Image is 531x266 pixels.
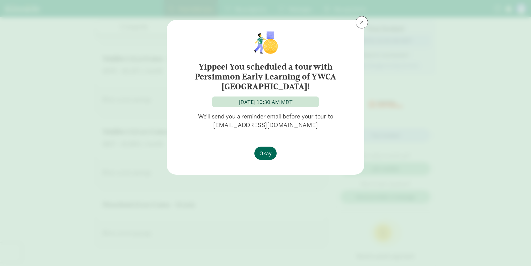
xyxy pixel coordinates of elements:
[239,98,293,106] div: [DATE] 10:30 AM MDT
[259,149,272,157] span: Okay
[250,30,281,54] img: illustration-child1.png
[179,62,352,92] h6: Yippee! You scheduled a tour with Persimmon Early Learning of YWCA [GEOGRAPHIC_DATA]!
[254,147,277,160] button: Okay
[177,112,354,129] p: We'll send you a reminder email before your tour to [EMAIL_ADDRESS][DOMAIN_NAME]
